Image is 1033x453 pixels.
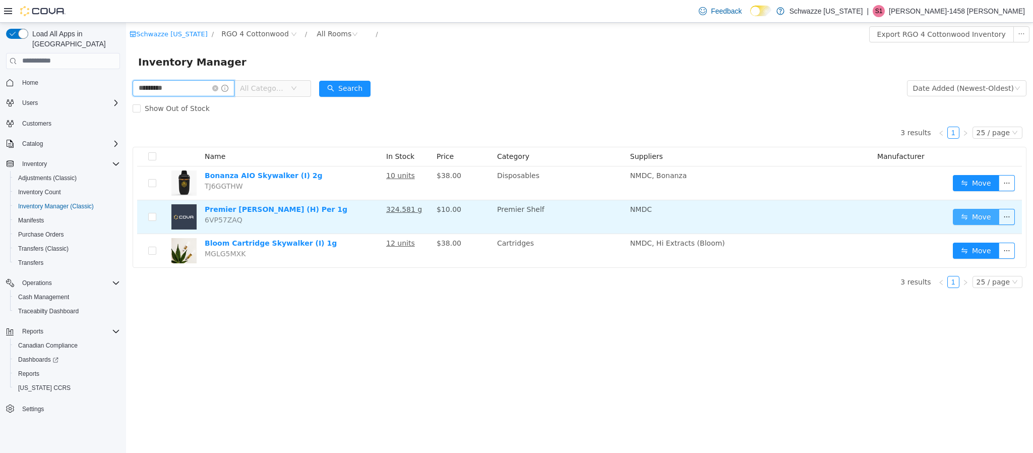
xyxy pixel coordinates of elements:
[15,82,88,90] span: Show Out of Stock
[114,61,160,71] span: All Categories
[260,183,296,191] u: 324.581 g
[10,242,124,256] button: Transfers (Classic)
[311,216,335,224] span: $38.00
[18,293,69,301] span: Cash Management
[14,229,68,241] a: Purchase Orders
[22,120,51,128] span: Customers
[10,353,124,367] a: Dashboards
[18,97,42,109] button: Users
[79,183,221,191] a: Premier [PERSON_NAME] (H) Per 1g
[14,186,65,198] a: Inventory Count
[10,338,124,353] button: Canadian Compliance
[2,137,124,151] button: Catalog
[45,182,71,207] img: Premier Shelf EDW Deli Skywalker (H) Per 1g placeholder
[95,62,102,69] i: icon: info-circle
[14,172,120,184] span: Adjustments (Classic)
[22,279,52,287] span: Operations
[873,5,885,17] div: Samantha-1458 Matthews
[812,107,818,114] i: icon: left
[18,158,120,170] span: Inventory
[821,104,833,116] li: 1
[743,4,888,20] button: Export RGO 4 Cottonwood Inventory
[22,140,43,148] span: Catalog
[79,130,99,138] span: Name
[18,138,47,150] button: Catalog
[10,228,124,242] button: Purchase Orders
[18,77,42,89] a: Home
[18,231,64,239] span: Purchase Orders
[79,216,211,224] a: Bloom Cartridge Skywalker (I) 1g
[28,29,120,49] span: Load All Apps in [GEOGRAPHIC_DATA]
[14,200,98,212] a: Inventory Manager (Classic)
[18,403,48,415] a: Settings
[79,227,119,235] span: MGLG5MXK
[14,291,73,303] a: Cash Management
[18,325,120,337] span: Reports
[86,8,88,15] span: /
[695,1,746,21] a: Feedback
[14,305,120,317] span: Traceabilty Dashboard
[18,118,55,130] a: Customers
[827,186,873,202] button: icon: swapMove
[12,31,127,47] span: Inventory Manager
[79,193,116,201] span: 6VP57ZAQ
[311,130,328,138] span: Price
[20,6,66,16] img: Cova
[14,354,63,366] a: Dashboards
[10,381,124,395] button: [US_STATE] CCRS
[888,63,894,70] i: icon: down
[18,174,77,182] span: Adjustments (Classic)
[2,276,124,290] button: Operations
[18,138,120,150] span: Catalog
[18,402,120,415] span: Settings
[14,339,82,352] a: Canadian Compliance
[14,339,120,352] span: Canadian Compliance
[367,211,500,245] td: Cartridges
[18,384,71,392] span: [US_STATE] CCRS
[14,291,120,303] span: Cash Management
[14,368,43,380] a: Reports
[14,172,81,184] a: Adjustments (Classic)
[22,327,43,335] span: Reports
[836,107,842,114] i: icon: right
[86,63,92,69] i: icon: close-circle
[809,253,821,265] li: Previous Page
[18,188,61,196] span: Inventory Count
[873,220,889,236] button: icon: ellipsis
[711,6,742,16] span: Feedback
[850,104,884,116] div: 25 / page
[260,216,289,224] u: 12 units
[504,130,537,138] span: Suppliers
[22,405,44,413] span: Settings
[18,356,58,364] span: Dashboards
[18,245,69,253] span: Transfers (Classic)
[260,149,289,157] u: 10 units
[45,148,71,173] img: Bonanza AIO Skywalker (I) 2g hero shot
[14,305,83,317] a: Traceabilty Dashboard
[14,257,120,269] span: Transfers
[833,253,845,265] li: Next Page
[14,382,120,394] span: Washington CCRS
[10,367,124,381] button: Reports
[45,215,71,241] img: Bloom Cartridge Skywalker (I) 1g hero shot
[10,185,124,199] button: Inventory Count
[821,253,833,265] li: 1
[14,354,120,366] span: Dashboards
[179,8,181,15] span: /
[875,5,883,17] span: S1
[10,256,124,270] button: Transfers
[10,290,124,304] button: Cash Management
[79,149,197,157] a: Bonanza AIO Skywalker (I) 2g
[14,368,120,380] span: Reports
[250,8,252,15] span: /
[18,158,51,170] button: Inventory
[827,152,873,168] button: icon: swapMove
[95,6,163,17] span: RGO 4 Cottonwood
[191,4,225,19] div: All Rooms
[10,213,124,228] button: Manifests
[750,6,771,16] input: Dark Mode
[504,149,561,157] span: NMDC, Bonanza
[886,107,892,114] i: icon: down
[18,202,94,210] span: Inventory Manager (Classic)
[260,130,288,138] span: In Stock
